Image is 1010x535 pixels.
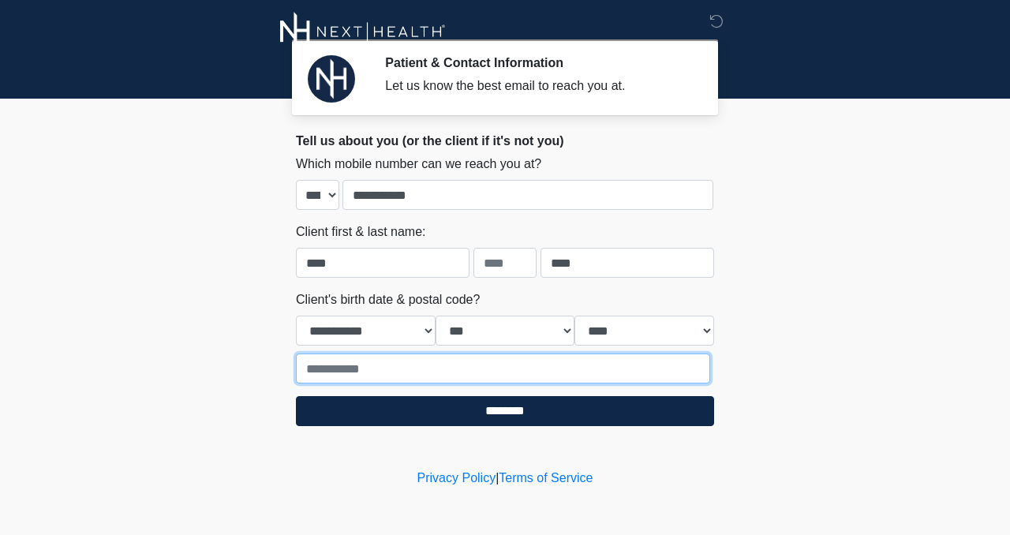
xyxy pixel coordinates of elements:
a: Terms of Service [499,471,593,484]
img: Next Beauty Logo [280,12,446,51]
h2: Tell us about you (or the client if it's not you) [296,133,714,148]
label: Client first & last name: [296,223,426,241]
div: Let us know the best email to reach you at. [385,77,690,95]
label: Which mobile number can we reach you at? [296,155,541,174]
a: | [496,471,499,484]
label: Client's birth date & postal code? [296,290,480,309]
img: Agent Avatar [308,55,355,103]
a: Privacy Policy [417,471,496,484]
